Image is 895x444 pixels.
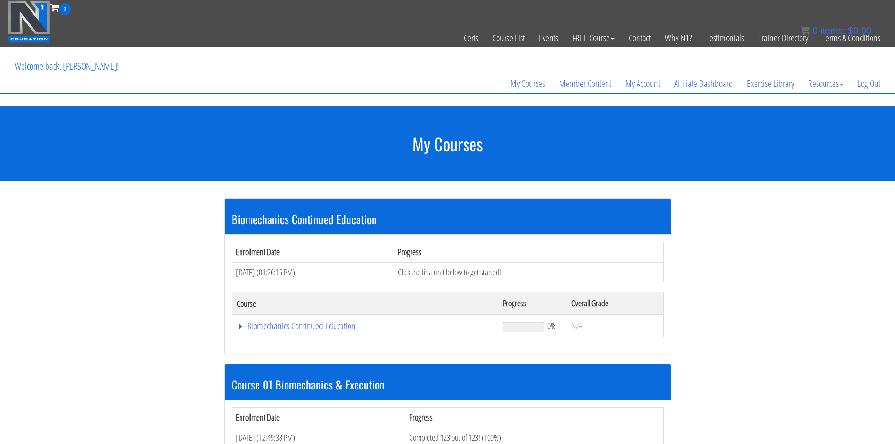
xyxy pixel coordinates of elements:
bdi: 0.00 [848,25,872,36]
td: N/A [567,315,663,337]
a: Trainer Directory [751,15,815,61]
a: Why N1? [658,15,699,61]
td: Click the first unit below to get started! [394,262,663,282]
a: Biomechanics Continued Education [237,321,494,331]
a: FREE Course [565,15,622,61]
a: Member Content [552,61,618,106]
h3: Biomechanics Continued Education [232,213,664,225]
th: Overall Grade [567,292,663,315]
td: [DATE] (01:26:16 PM) [232,262,394,282]
th: Progress [405,408,663,428]
th: Enrollment Date [232,242,394,262]
a: Log Out [850,61,887,106]
a: Affiliate Dashboard [667,61,740,106]
th: Enrollment Date [232,408,405,428]
p: Welcome back, [PERSON_NAME]! [8,47,126,85]
th: Progress [498,292,566,315]
span: items: [820,25,845,36]
a: Resources [801,61,850,106]
img: n1-education [8,0,50,43]
img: icon11.png [801,26,810,35]
th: Progress [394,242,663,262]
a: Events [532,15,565,61]
a: Course List [485,15,532,61]
a: 0 items: $0.00 [801,25,872,36]
a: Certs [457,15,485,61]
a: Exercise Library [740,61,801,106]
a: 0 [50,1,71,14]
a: Testimonials [699,15,751,61]
h3: Course 01 Biomechanics & Execution [232,378,664,390]
th: Course [232,292,498,315]
a: Contact [622,15,658,61]
span: 0 [59,3,71,15]
span: $ [848,25,853,36]
span: 0 [812,25,817,36]
a: Terms & Conditions [815,15,887,61]
a: My Account [618,61,667,106]
span: 0% [547,320,556,331]
a: My Courses [503,61,552,106]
